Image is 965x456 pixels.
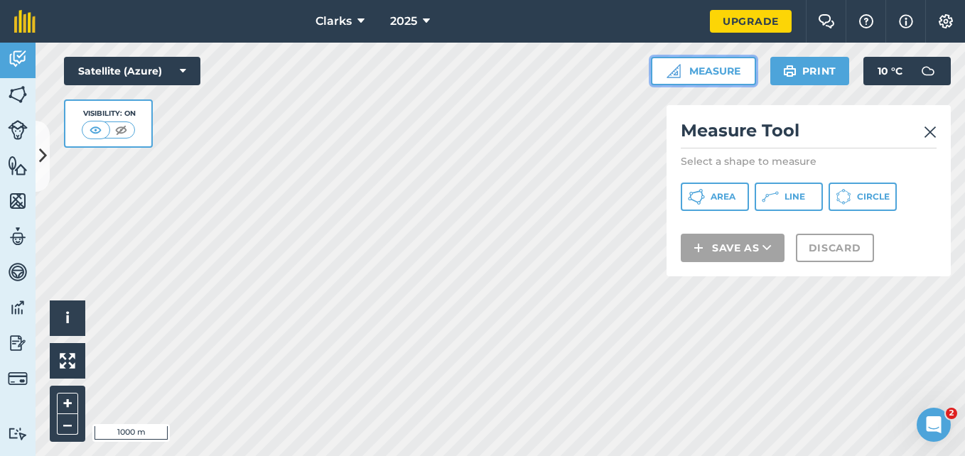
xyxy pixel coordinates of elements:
img: Four arrows, one pointing top left, one top right, one bottom right and the last bottom left [60,353,75,369]
iframe: Intercom live chat [917,408,951,442]
span: Area [711,191,735,202]
span: 2 [946,408,957,419]
img: svg+xml;base64,PD94bWwgdmVyc2lvbj0iMS4wIiBlbmNvZGluZz0idXRmLTgiPz4KPCEtLSBHZW5lcmF0b3I6IEFkb2JlIE... [8,332,28,354]
button: Save as [681,234,785,262]
span: i [65,309,70,327]
button: Circle [829,183,897,211]
button: – [57,414,78,435]
div: Visibility: On [82,108,136,119]
p: Select a shape to measure [681,154,937,168]
img: svg+xml;base64,PHN2ZyB4bWxucz0iaHR0cDovL3d3dy53My5vcmcvMjAwMC9zdmciIHdpZHRoPSI1NiIgaGVpZ2h0PSI2MC... [8,84,28,105]
img: A question mark icon [858,14,875,28]
span: Line [785,191,805,202]
span: 10 ° C [878,57,902,85]
button: + [57,393,78,414]
span: 2025 [390,13,417,30]
button: Print [770,57,850,85]
img: svg+xml;base64,PHN2ZyB4bWxucz0iaHR0cDovL3d3dy53My5vcmcvMjAwMC9zdmciIHdpZHRoPSI1NiIgaGVpZ2h0PSI2MC... [8,155,28,176]
img: svg+xml;base64,PD94bWwgdmVyc2lvbj0iMS4wIiBlbmNvZGluZz0idXRmLTgiPz4KPCEtLSBHZW5lcmF0b3I6IEFkb2JlIE... [8,369,28,389]
img: svg+xml;base64,PHN2ZyB4bWxucz0iaHR0cDovL3d3dy53My5vcmcvMjAwMC9zdmciIHdpZHRoPSIxNCIgaGVpZ2h0PSIyNC... [694,239,703,256]
button: 10 °C [863,57,951,85]
img: svg+xml;base64,PHN2ZyB4bWxucz0iaHR0cDovL3d3dy53My5vcmcvMjAwMC9zdmciIHdpZHRoPSI1MCIgaGVpZ2h0PSI0MC... [87,123,104,137]
img: fieldmargin Logo [14,10,36,33]
img: svg+xml;base64,PD94bWwgdmVyc2lvbj0iMS4wIiBlbmNvZGluZz0idXRmLTgiPz4KPCEtLSBHZW5lcmF0b3I6IEFkb2JlIE... [8,48,28,70]
button: Line [755,183,823,211]
span: Circle [857,191,890,202]
h2: Measure Tool [681,119,937,148]
img: svg+xml;base64,PHN2ZyB4bWxucz0iaHR0cDovL3d3dy53My5vcmcvMjAwMC9zdmciIHdpZHRoPSI1MCIgaGVpZ2h0PSI0MC... [112,123,130,137]
img: Two speech bubbles overlapping with the left bubble in the forefront [818,14,835,28]
img: svg+xml;base64,PHN2ZyB4bWxucz0iaHR0cDovL3d3dy53My5vcmcvMjAwMC9zdmciIHdpZHRoPSI1NiIgaGVpZ2h0PSI2MC... [8,190,28,212]
button: Satellite (Azure) [64,57,200,85]
img: svg+xml;base64,PHN2ZyB4bWxucz0iaHR0cDovL3d3dy53My5vcmcvMjAwMC9zdmciIHdpZHRoPSIxNyIgaGVpZ2h0PSIxNy... [899,13,913,30]
img: Ruler icon [667,64,681,78]
img: svg+xml;base64,PD94bWwgdmVyc2lvbj0iMS4wIiBlbmNvZGluZz0idXRmLTgiPz4KPCEtLSBHZW5lcmF0b3I6IEFkb2JlIE... [914,57,942,85]
span: Clarks [316,13,352,30]
img: svg+xml;base64,PD94bWwgdmVyc2lvbj0iMS4wIiBlbmNvZGluZz0idXRmLTgiPz4KPCEtLSBHZW5lcmF0b3I6IEFkb2JlIE... [8,226,28,247]
img: svg+xml;base64,PD94bWwgdmVyc2lvbj0iMS4wIiBlbmNvZGluZz0idXRmLTgiPz4KPCEtLSBHZW5lcmF0b3I6IEFkb2JlIE... [8,120,28,140]
img: svg+xml;base64,PD94bWwgdmVyc2lvbj0iMS4wIiBlbmNvZGluZz0idXRmLTgiPz4KPCEtLSBHZW5lcmF0b3I6IEFkb2JlIE... [8,297,28,318]
img: svg+xml;base64,PD94bWwgdmVyc2lvbj0iMS4wIiBlbmNvZGluZz0idXRmLTgiPz4KPCEtLSBHZW5lcmF0b3I6IEFkb2JlIE... [8,261,28,283]
img: svg+xml;base64,PD94bWwgdmVyc2lvbj0iMS4wIiBlbmNvZGluZz0idXRmLTgiPz4KPCEtLSBHZW5lcmF0b3I6IEFkb2JlIE... [8,427,28,440]
img: A cog icon [937,14,954,28]
a: Upgrade [710,10,792,33]
img: svg+xml;base64,PHN2ZyB4bWxucz0iaHR0cDovL3d3dy53My5vcmcvMjAwMC9zdmciIHdpZHRoPSIyMiIgaGVpZ2h0PSIzMC... [924,124,937,141]
button: Discard [796,234,874,262]
button: i [50,300,85,336]
button: Area [681,183,749,211]
img: svg+xml;base64,PHN2ZyB4bWxucz0iaHR0cDovL3d3dy53My5vcmcvMjAwMC9zdmciIHdpZHRoPSIxOSIgaGVpZ2h0PSIyNC... [783,63,797,80]
button: Measure [651,57,756,85]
